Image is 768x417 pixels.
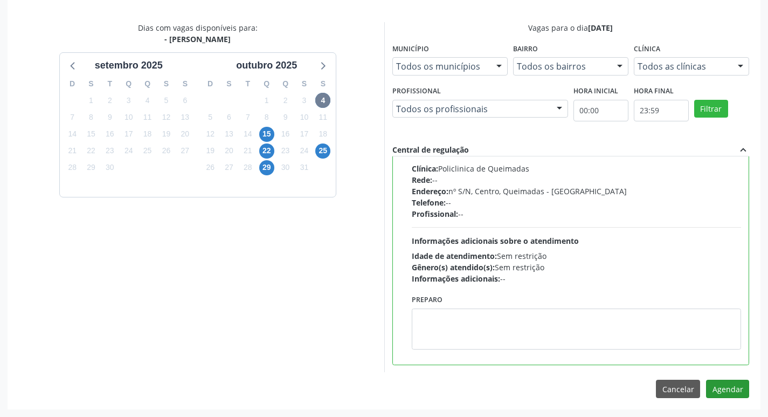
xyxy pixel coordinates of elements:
span: quarta-feira, 24 de setembro de 2025 [121,143,136,159]
span: Informações adicionais: [412,274,500,284]
span: Todos os bairros [517,61,606,72]
span: sexta-feira, 24 de outubro de 2025 [296,143,312,159]
div: D [201,76,220,92]
div: Central de regulação [392,144,469,156]
div: Q [276,76,295,92]
label: Hora final [634,83,674,100]
span: quinta-feira, 30 de outubro de 2025 [278,160,293,175]
span: segunda-feira, 6 de outubro de 2025 [222,110,237,125]
span: sexta-feira, 19 de setembro de 2025 [158,127,174,142]
span: terça-feira, 14 de outubro de 2025 [240,127,255,142]
div: -- [412,197,742,208]
label: Hora inicial [573,83,618,100]
span: domingo, 21 de setembro de 2025 [65,143,80,159]
div: Q [119,76,138,92]
div: Sem restrição [412,250,742,262]
input: Selecione o horário [573,100,628,121]
span: Endereço: [412,186,448,196]
span: quarta-feira, 10 de setembro de 2025 [121,110,136,125]
span: domingo, 12 de outubro de 2025 [203,127,218,142]
label: Clínica [634,41,660,58]
span: terça-feira, 9 de setembro de 2025 [102,110,117,125]
span: Profissional: [412,209,458,219]
span: Idade de atendimento: [412,251,497,261]
span: segunda-feira, 13 de outubro de 2025 [222,127,237,142]
span: quinta-feira, 25 de setembro de 2025 [140,143,155,159]
div: Sem restrição [412,262,742,273]
span: quinta-feira, 11 de setembro de 2025 [140,110,155,125]
span: sexta-feira, 5 de setembro de 2025 [158,93,174,108]
div: - [PERSON_NAME] [138,33,258,45]
span: sábado, 25 de outubro de 2025 [315,143,330,159]
span: terça-feira, 30 de setembro de 2025 [102,160,117,175]
span: quinta-feira, 2 de outubro de 2025 [278,93,293,108]
span: quinta-feira, 18 de setembro de 2025 [140,127,155,142]
label: Município [392,41,429,58]
label: Bairro [513,41,538,58]
span: Todos os municípios [396,61,486,72]
span: segunda-feira, 22 de setembro de 2025 [84,143,99,159]
span: segunda-feira, 20 de outubro de 2025 [222,143,237,159]
div: S [82,76,101,92]
div: D [63,76,82,92]
span: sexta-feira, 17 de outubro de 2025 [296,127,312,142]
span: quarta-feira, 17 de setembro de 2025 [121,127,136,142]
button: Cancelar [656,380,700,398]
div: Dias com vagas disponíveis para: [138,22,258,45]
input: Selecione o horário [634,100,689,121]
span: quinta-feira, 9 de outubro de 2025 [278,110,293,125]
span: quarta-feira, 3 de setembro de 2025 [121,93,136,108]
span: terça-feira, 2 de setembro de 2025 [102,93,117,108]
span: segunda-feira, 29 de setembro de 2025 [84,160,99,175]
div: S [176,76,195,92]
span: domingo, 26 de outubro de 2025 [203,160,218,175]
span: Todos os profissionais [396,104,546,114]
span: segunda-feira, 8 de setembro de 2025 [84,110,99,125]
span: sábado, 11 de outubro de 2025 [315,110,330,125]
div: outubro 2025 [232,58,301,73]
span: Informações adicionais sobre o atendimento [412,236,579,246]
span: sábado, 27 de setembro de 2025 [177,143,192,159]
span: quarta-feira, 22 de outubro de 2025 [259,143,274,159]
div: setembro 2025 [91,58,167,73]
span: terça-feira, 7 de outubro de 2025 [240,110,255,125]
span: sábado, 4 de outubro de 2025 [315,93,330,108]
span: Telefone: [412,197,446,208]
span: Todos as clínicas [638,61,727,72]
div: nº S/N, Centro, Queimadas - [GEOGRAPHIC_DATA] [412,186,742,197]
span: sexta-feira, 3 de outubro de 2025 [296,93,312,108]
div: S [295,76,314,92]
span: quarta-feira, 29 de outubro de 2025 [259,160,274,175]
span: quinta-feira, 16 de outubro de 2025 [278,127,293,142]
i: expand_less [737,144,749,156]
div: S [314,76,333,92]
span: sábado, 20 de setembro de 2025 [177,127,192,142]
span: domingo, 5 de outubro de 2025 [203,110,218,125]
div: Vagas para o dia [392,22,750,33]
span: sexta-feira, 10 de outubro de 2025 [296,110,312,125]
span: sábado, 18 de outubro de 2025 [315,127,330,142]
div: Q [138,76,157,92]
div: Policlinica de Queimadas [412,163,742,174]
div: S [157,76,176,92]
span: [DATE] [588,23,613,33]
label: Preparo [412,292,442,309]
span: quinta-feira, 4 de setembro de 2025 [140,93,155,108]
div: -- [412,208,742,220]
span: terça-feira, 16 de setembro de 2025 [102,127,117,142]
span: segunda-feira, 15 de setembro de 2025 [84,127,99,142]
div: S [220,76,239,92]
span: domingo, 28 de setembro de 2025 [65,160,80,175]
span: Clínica: [412,163,438,174]
span: Rede: [412,175,432,185]
span: terça-feira, 28 de outubro de 2025 [240,160,255,175]
span: quarta-feira, 8 de outubro de 2025 [259,110,274,125]
span: sexta-feira, 26 de setembro de 2025 [158,143,174,159]
div: Q [257,76,276,92]
span: domingo, 7 de setembro de 2025 [65,110,80,125]
div: -- [412,174,742,186]
span: domingo, 14 de setembro de 2025 [65,127,80,142]
span: domingo, 19 de outubro de 2025 [203,143,218,159]
label: Profissional [392,83,441,100]
button: Filtrar [694,100,728,118]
